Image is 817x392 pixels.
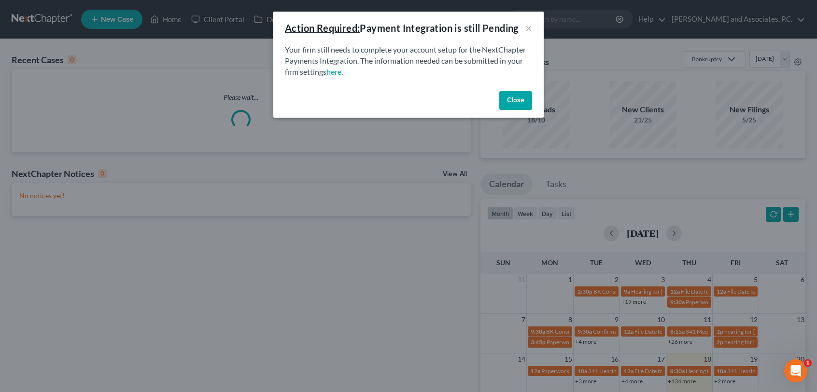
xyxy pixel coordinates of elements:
[804,359,812,367] span: 1
[326,67,341,76] a: here
[285,44,532,78] p: Your firm still needs to complete your account setup for the NextChapter Payments Integration. Th...
[285,21,519,35] div: Payment Integration is still Pending
[499,91,532,110] button: Close
[285,22,360,34] u: Action Required:
[784,359,807,382] iframe: Intercom live chat
[525,22,532,34] button: ×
